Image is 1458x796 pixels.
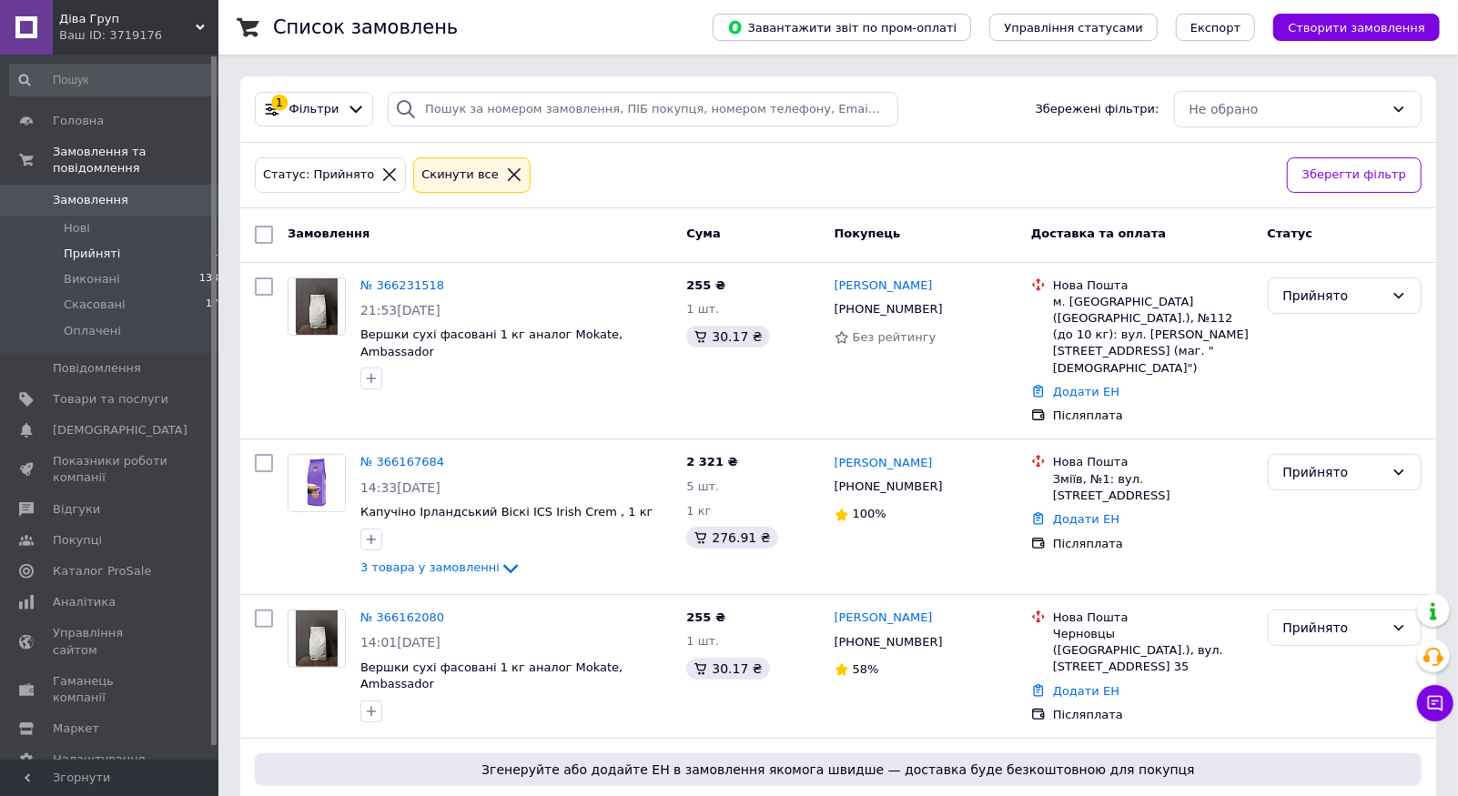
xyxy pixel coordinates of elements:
[1004,21,1143,35] span: Управління статусами
[273,16,458,38] h1: Список замовлень
[296,610,339,667] img: Фото товару
[360,278,444,292] a: № 366231518
[53,501,100,518] span: Відгуки
[1053,277,1253,294] div: Нова Пошта
[831,297,947,321] div: [PHONE_NUMBER]
[289,101,339,118] span: Фільтри
[1053,408,1253,424] div: Післяплата
[1053,610,1253,626] div: Нова Пошта
[360,560,521,574] a: 3 товара у замовленні
[853,662,879,676] span: 58%
[64,271,120,287] span: Виконані
[360,610,444,624] a: № 366162080
[686,278,725,292] span: 255 ₴
[835,610,933,627] a: [PERSON_NAME]
[360,660,623,691] a: Вершки сухі фасовані 1 кг аналог Mokate, Ambassador
[360,561,500,575] span: 3 товара у замовленні
[835,277,933,295] a: [PERSON_NAME]
[206,297,225,313] span: 171
[271,94,288,110] div: 1
[53,422,187,438] span: [DEMOGRAPHIC_DATA]
[53,751,146,768] span: Налаштування
[831,630,947,654] div: [PHONE_NUMBER]
[713,14,971,41] button: Завантажити звіт по пром-оплаті
[53,673,168,706] span: Гаманець компанії
[53,113,104,129] span: Головна
[259,166,378,185] div: Статус: Прийнято
[1053,294,1253,377] div: м. [GEOGRAPHIC_DATA] ([GEOGRAPHIC_DATA].), №112 (до 10 кг): вул. [PERSON_NAME][STREET_ADDRESS] (м...
[1053,707,1253,723] div: Післяплата
[1287,157,1422,193] button: Зберегти фільтр
[1053,454,1253,470] div: Нова Пошта
[1031,227,1166,240] span: Доставка та оплата
[64,246,120,262] span: Прийняті
[1273,14,1440,41] button: Створити замовлення
[1190,21,1241,35] span: Експорт
[853,507,886,520] span: 100%
[686,658,769,680] div: 30.17 ₴
[989,14,1158,41] button: Управління статусами
[53,453,168,486] span: Показники роботи компанії
[1053,626,1253,676] div: Черновцы ([GEOGRAPHIC_DATA].), вул. [STREET_ADDRESS] 35
[686,634,719,648] span: 1 шт.
[1053,684,1119,698] a: Додати ЕН
[288,454,346,512] a: Фото товару
[53,563,151,579] span: Каталог ProSale
[288,277,346,336] a: Фото товару
[835,455,933,472] a: [PERSON_NAME]
[199,271,225,287] span: 1389
[1268,227,1313,240] span: Статус
[53,594,116,610] span: Аналітика
[1036,101,1159,118] span: Збережені фільтри:
[289,455,345,511] img: Фото товару
[59,11,196,27] span: Діва Груп
[1053,385,1119,398] a: Додати ЕН
[686,527,777,549] div: 276.91 ₴
[53,192,128,208] span: Замовлення
[853,330,937,344] span: Без рейтингу
[1190,99,1384,119] div: Не обрано
[1053,512,1119,526] a: Додати ЕН
[53,625,168,658] span: Управління сайтом
[53,144,218,176] span: Замовлення та повідомлення
[686,302,719,316] span: 1 шт.
[1302,166,1406,185] span: Зберегти фільтр
[288,227,370,240] span: Замовлення
[831,475,947,499] div: [PHONE_NUMBER]
[1417,685,1453,721] button: Чат з покупцем
[296,278,339,335] img: Фото товару
[418,166,502,185] div: Cкинути все
[360,455,444,469] a: № 366167684
[686,479,719,493] span: 5 шт.
[1283,618,1384,638] div: Прийнято
[360,505,653,519] a: Капучіно Ірландський Віскі ICS Irish Crem , 1 кг
[360,480,440,495] span: 14:33[DATE]
[1053,471,1253,504] div: Зміїв, №1: вул. [STREET_ADDRESS]
[53,720,99,737] span: Маркет
[53,532,102,549] span: Покупці
[360,327,623,358] span: Вершки сухі фасовані 1 кг аналог Mokate, Ambassador
[686,227,720,240] span: Cума
[1176,14,1256,41] button: Експорт
[686,504,711,518] span: 1 кг
[1283,286,1384,306] div: Прийнято
[64,297,126,313] span: Скасовані
[262,761,1414,779] span: Згенеруйте або додайте ЕН в замовлення якомога швидше — доставка буде безкоштовною для покупця
[64,220,90,237] span: Нові
[64,323,121,339] span: Оплачені
[686,455,737,469] span: 2 321 ₴
[686,326,769,348] div: 30.17 ₴
[1053,536,1253,552] div: Післяплата
[53,360,141,377] span: Повідомлення
[1255,20,1440,34] a: Створити замовлення
[53,391,168,408] span: Товари та послуги
[59,27,218,44] div: Ваш ID: 3719176
[727,19,957,35] span: Завантажити звіт по пром-оплаті
[835,227,901,240] span: Покупець
[1288,21,1425,35] span: Створити замовлення
[360,303,440,317] span: 21:53[DATE]
[288,610,346,668] a: Фото товару
[1283,462,1384,482] div: Прийнято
